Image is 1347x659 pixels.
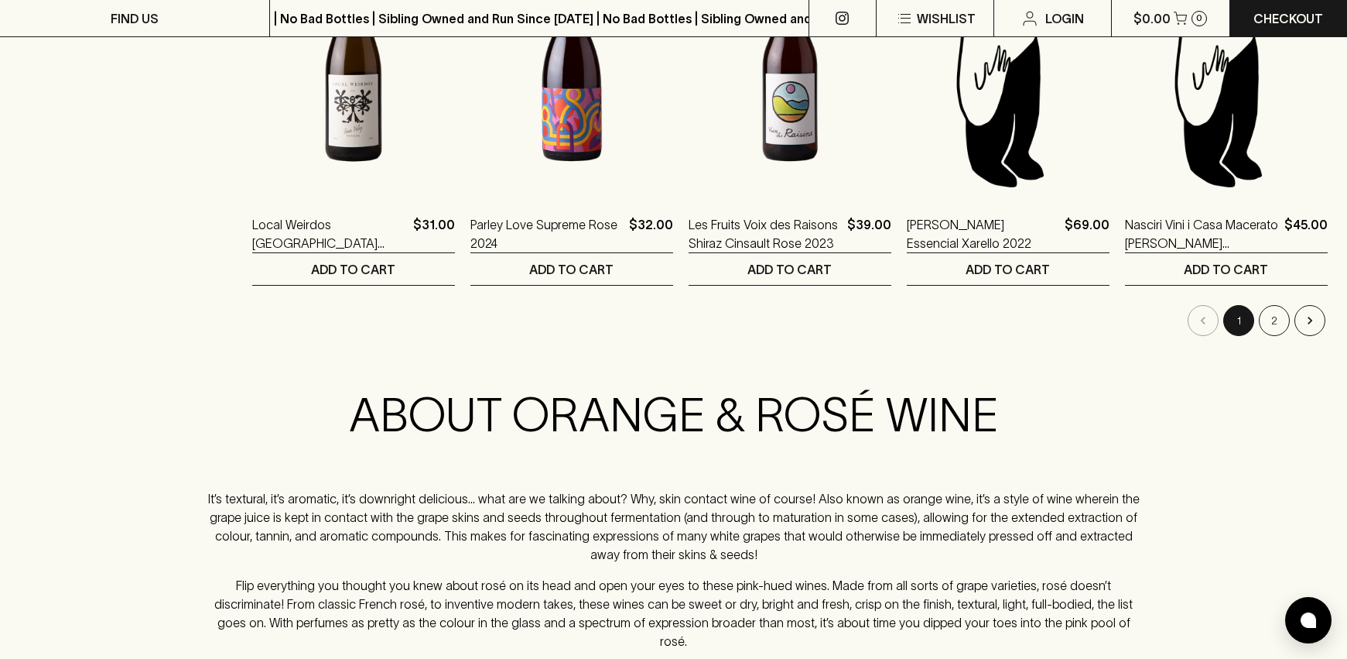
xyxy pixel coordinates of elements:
[470,215,623,252] a: Parley Love Supreme Rose 2024
[1133,9,1171,28] p: $0.00
[1125,215,1278,252] a: Nasciri Vini i Casa Macerato [PERSON_NAME] [PERSON_NAME] 2023
[907,215,1058,252] a: [PERSON_NAME] Essencial Xarello 2022
[202,489,1145,564] p: It’s textural, it’s aromatic, it’s downright delicious... what are we talking about? Why, skin co...
[202,576,1145,650] p: Flip everything you thought you knew about rosé on its head and open your eyes to these pink-hued...
[1259,305,1290,336] button: Go to page 2
[1253,9,1323,28] p: Checkout
[252,215,407,252] a: Local Weirdos [GEOGRAPHIC_DATA][PERSON_NAME] 2023
[413,215,455,252] p: $31.00
[470,253,673,285] button: ADD TO CART
[917,9,976,28] p: Wishlist
[202,387,1145,443] h2: ABOUT ORANGE & ROSÉ WINE
[1065,215,1109,252] p: $69.00
[1045,9,1084,28] p: Login
[1196,14,1202,22] p: 0
[1125,253,1328,285] button: ADD TO CART
[689,215,841,252] a: Les Fruits Voix des Raisons Shiraz Cinsault Rose 2023
[629,215,673,252] p: $32.00
[847,215,891,252] p: $39.00
[529,260,614,279] p: ADD TO CART
[1301,613,1316,628] img: bubble-icon
[1294,305,1325,336] button: Go to next page
[747,260,832,279] p: ADD TO CART
[1223,305,1254,336] button: page 1
[966,260,1050,279] p: ADD TO CART
[311,260,395,279] p: ADD TO CART
[689,253,891,285] button: ADD TO CART
[111,9,159,28] p: FIND US
[252,253,455,285] button: ADD TO CART
[907,253,1109,285] button: ADD TO CART
[252,305,1328,336] nav: pagination navigation
[1184,260,1268,279] p: ADD TO CART
[1284,215,1328,252] p: $45.00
